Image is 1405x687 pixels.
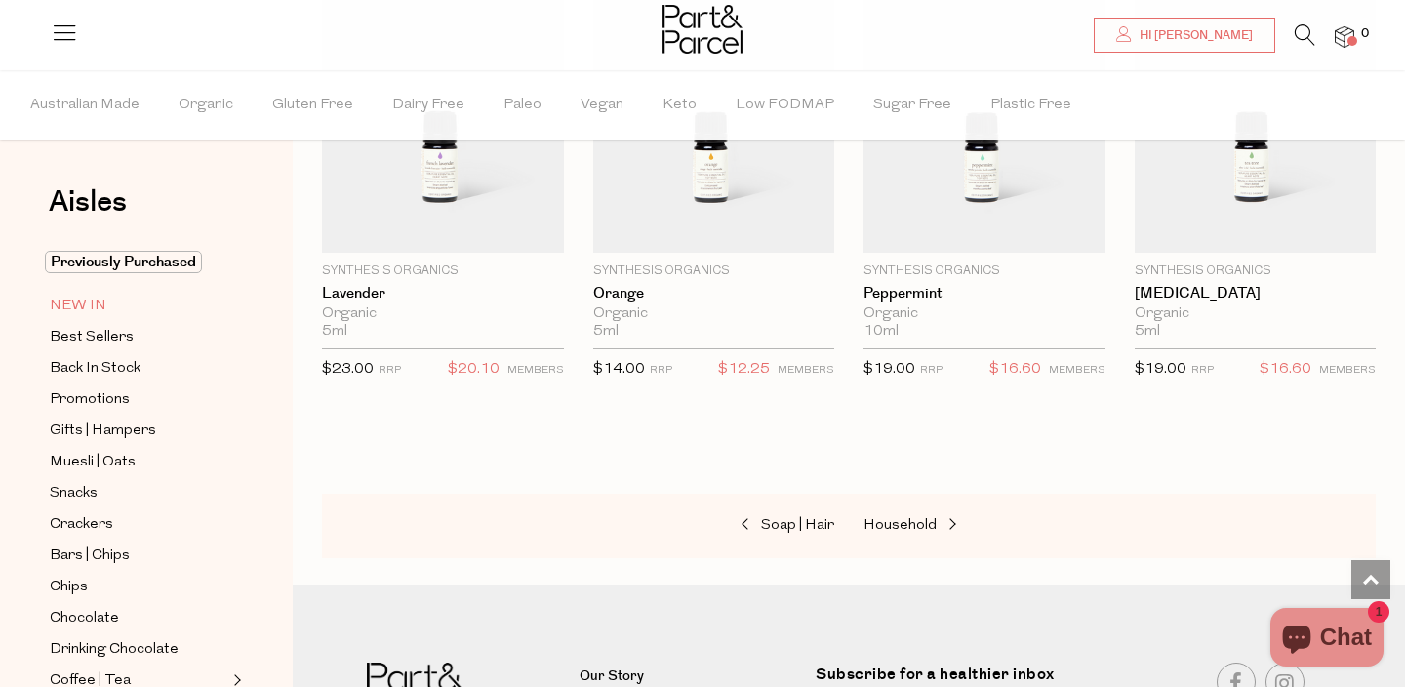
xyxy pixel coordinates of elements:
a: NEW IN [50,294,227,318]
span: Chips [50,576,88,599]
span: Dairy Free [392,71,464,140]
span: Hi [PERSON_NAME] [1135,27,1253,44]
span: NEW IN [50,295,106,318]
img: Part&Parcel [662,5,743,54]
a: Gifts | Hampers [50,419,227,443]
a: Aisles [49,187,127,236]
div: Organic [1135,305,1377,323]
span: Previously Purchased [45,251,202,273]
a: Lavender [322,285,564,303]
a: Back In Stock [50,356,227,381]
span: Back In Stock [50,357,140,381]
span: Plastic Free [990,71,1071,140]
span: Aisles [49,181,127,223]
span: Promotions [50,388,130,412]
a: Promotions [50,387,227,412]
small: MEMBERS [778,365,834,376]
span: 5ml [1135,323,1160,341]
span: 10ml [863,323,899,341]
a: 0 [1335,26,1354,47]
span: $14.00 [593,362,645,377]
p: Synthesis Organics [863,263,1105,280]
span: $20.10 [448,357,500,383]
span: 0 [1356,25,1374,43]
div: Organic [593,305,835,323]
small: MEMBERS [1319,365,1376,376]
a: Hi [PERSON_NAME] [1094,18,1275,53]
span: Sugar Free [873,71,951,140]
span: Gifts | Hampers [50,420,156,443]
a: Snacks [50,481,227,505]
a: Drinking Chocolate [50,637,227,662]
small: RRP [1191,365,1214,376]
small: RRP [379,365,401,376]
span: $16.60 [989,357,1041,383]
span: Bars | Chips [50,545,130,568]
p: Synthesis Organics [322,263,564,280]
small: MEMBERS [1049,365,1105,376]
span: Crackers [50,513,113,537]
a: Muesli | Oats [50,450,227,474]
span: Paleo [503,71,542,140]
span: Soap | Hair [761,518,834,533]
span: $19.00 [1135,362,1186,377]
div: Organic [863,305,1105,323]
p: Synthesis Organics [1135,263,1377,280]
div: Organic [322,305,564,323]
span: $16.60 [1260,357,1311,383]
span: 5ml [322,323,347,341]
a: Chocolate [50,606,227,630]
a: Bars | Chips [50,544,227,568]
a: Orange [593,285,835,303]
small: RRP [650,365,672,376]
inbox-online-store-chat: Shopify online store chat [1264,608,1389,671]
span: Chocolate [50,607,119,630]
span: Drinking Chocolate [50,638,179,662]
a: Chips [50,575,227,599]
span: Snacks [50,482,98,505]
small: MEMBERS [507,365,564,376]
span: $23.00 [322,362,374,377]
span: $12.25 [718,357,770,383]
span: 5ml [593,323,619,341]
span: Household [863,518,937,533]
span: $19.00 [863,362,915,377]
span: Keto [662,71,697,140]
span: Muesli | Oats [50,451,136,474]
span: Organic [179,71,233,140]
span: Low FODMAP [736,71,834,140]
a: [MEDICAL_DATA] [1135,285,1377,303]
span: Vegan [581,71,623,140]
a: Household [863,513,1059,539]
span: Gluten Free [272,71,353,140]
span: Australian Made [30,71,140,140]
small: RRP [920,365,943,376]
span: Best Sellers [50,326,134,349]
a: Peppermint [863,285,1105,303]
a: Soap | Hair [639,513,834,539]
a: Crackers [50,512,227,537]
a: Previously Purchased [50,251,227,274]
a: Best Sellers [50,325,227,349]
p: Synthesis Organics [593,263,835,280]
